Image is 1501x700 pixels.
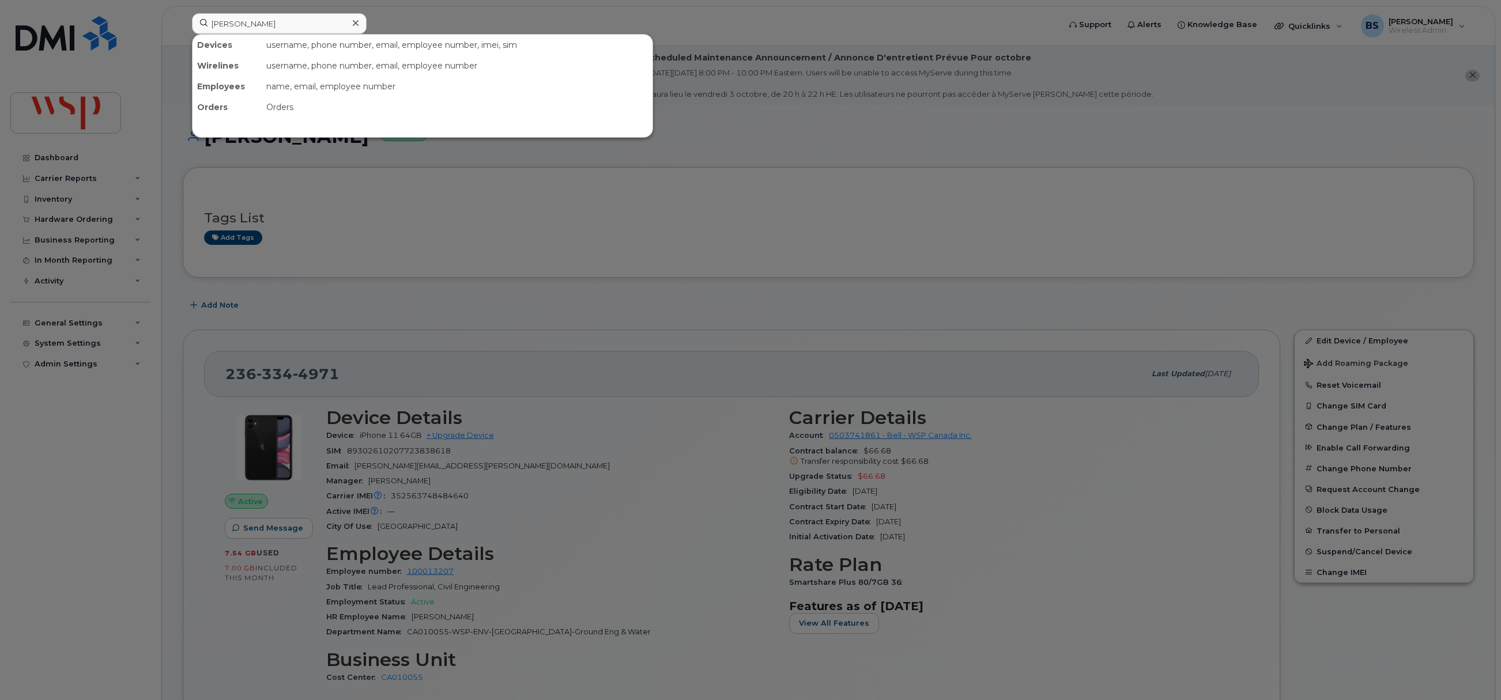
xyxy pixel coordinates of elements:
div: username, phone number, email, employee number, imei, sim [262,35,653,55]
div: Devices [193,35,262,55]
div: Wirelines [193,55,262,76]
div: name, email, employee number [262,76,653,97]
div: Orders [193,97,262,118]
div: username, phone number, email, employee number [262,55,653,76]
div: Orders [262,97,653,118]
div: Employees [193,76,262,97]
